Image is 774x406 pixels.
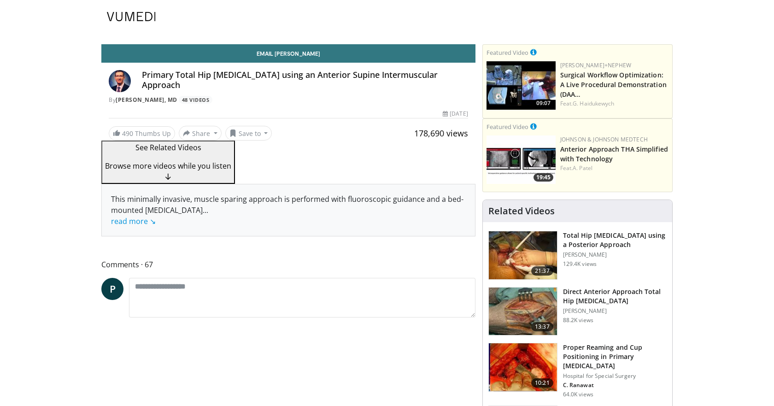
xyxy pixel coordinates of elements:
button: See Related Videos Browse more videos while you listen [101,141,235,184]
div: Feat. [560,100,668,108]
h4: Related Videos [488,206,555,217]
a: Surgical Workflow Optimization: A Live Procedural Demonstration (DAA… [560,71,667,99]
a: 10:21 Proper Reaming and Cup Positioning in Primary [MEDICAL_DATA] Hospital for Special Surgery C... [488,343,667,398]
span: 10:21 [531,378,553,388]
a: A. Patel [573,164,592,172]
h4: Primary Total Hip [MEDICAL_DATA] using an Anterior Supine Intermuscular Approach [142,70,468,90]
small: Featured Video [487,123,528,131]
p: [PERSON_NAME] [563,251,667,259]
a: 19:45 [487,135,556,184]
a: 13:37 Direct Anterior Approach Total Hip [MEDICAL_DATA] [PERSON_NAME] 88.2K views [488,287,667,336]
span: Browse more videos while you listen [105,161,231,171]
span: 490 [122,129,133,138]
img: Avatar [109,70,131,92]
span: 09:07 [534,99,553,107]
small: Featured Video [487,48,528,57]
h3: Direct Anterior Approach Total Hip [MEDICAL_DATA] [563,287,667,306]
img: VuMedi Logo [107,12,156,21]
span: 13:37 [531,322,553,331]
a: 490 Thumbs Up [109,126,175,141]
button: Share [179,126,222,141]
a: Johnson & Johnson MedTech [560,135,648,143]
p: See Related Videos [105,142,231,153]
a: 21:37 Total Hip [MEDICAL_DATA] using a Posterior Approach [PERSON_NAME] 129.4K views [488,231,667,280]
p: Chitranjan S. Ranawat [563,382,667,389]
span: 19:45 [534,173,553,182]
span: Comments 67 [101,259,475,271]
a: This is paid for by Johnson & Johnson MedTech [530,121,537,131]
a: G. Haidukewych [573,100,614,107]
a: Email [PERSON_NAME] [101,44,475,63]
a: 48 Videos [179,96,212,104]
p: [PERSON_NAME] [563,307,667,315]
a: P [101,278,123,300]
a: Anterior Approach THA Simplified with Technology [560,145,668,163]
h3: Total Hip [MEDICAL_DATA] using a Posterior Approach [563,231,667,249]
a: 09:07 [487,61,556,110]
p: Hospital for Special Surgery [563,372,667,380]
a: This is paid for by Smith+Nephew [530,47,537,57]
img: bcfc90b5-8c69-4b20-afee-af4c0acaf118.150x105_q85_crop-smart_upscale.jpg [487,61,556,110]
button: Save to [225,126,272,141]
div: By [109,96,468,104]
h3: Proper Reaming and Cup Positioning in Primary [MEDICAL_DATA] [563,343,667,371]
span: 178,690 views [414,128,468,139]
p: 88.2K views [563,317,593,324]
div: [DATE] [443,110,468,118]
img: 286987_0000_1.png.150x105_q85_crop-smart_upscale.jpg [489,231,557,279]
a: [PERSON_NAME]+Nephew [560,61,631,69]
img: 9ceeadf7-7a50-4be6-849f-8c42a554e74d.150x105_q85_crop-smart_upscale.jpg [489,343,557,391]
img: 06bb1c17-1231-4454-8f12-6191b0b3b81a.150x105_q85_crop-smart_upscale.jpg [487,135,556,184]
div: This minimally invasive, muscle sparing approach is performed with fluoroscopic guidance and a be... [111,194,466,227]
a: read more ↘ [111,216,156,226]
div: Feat. [560,164,668,172]
span: 21:37 [531,266,553,276]
p: 129.4K views [563,260,597,268]
img: 294118_0000_1.png.150x105_q85_crop-smart_upscale.jpg [489,288,557,335]
p: 64.0K views [563,391,593,398]
a: [PERSON_NAME], MD [116,96,177,104]
h3: Surgical Workflow Optimization: A Live Procedural Demonstration (DAA Approach) [560,70,668,99]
